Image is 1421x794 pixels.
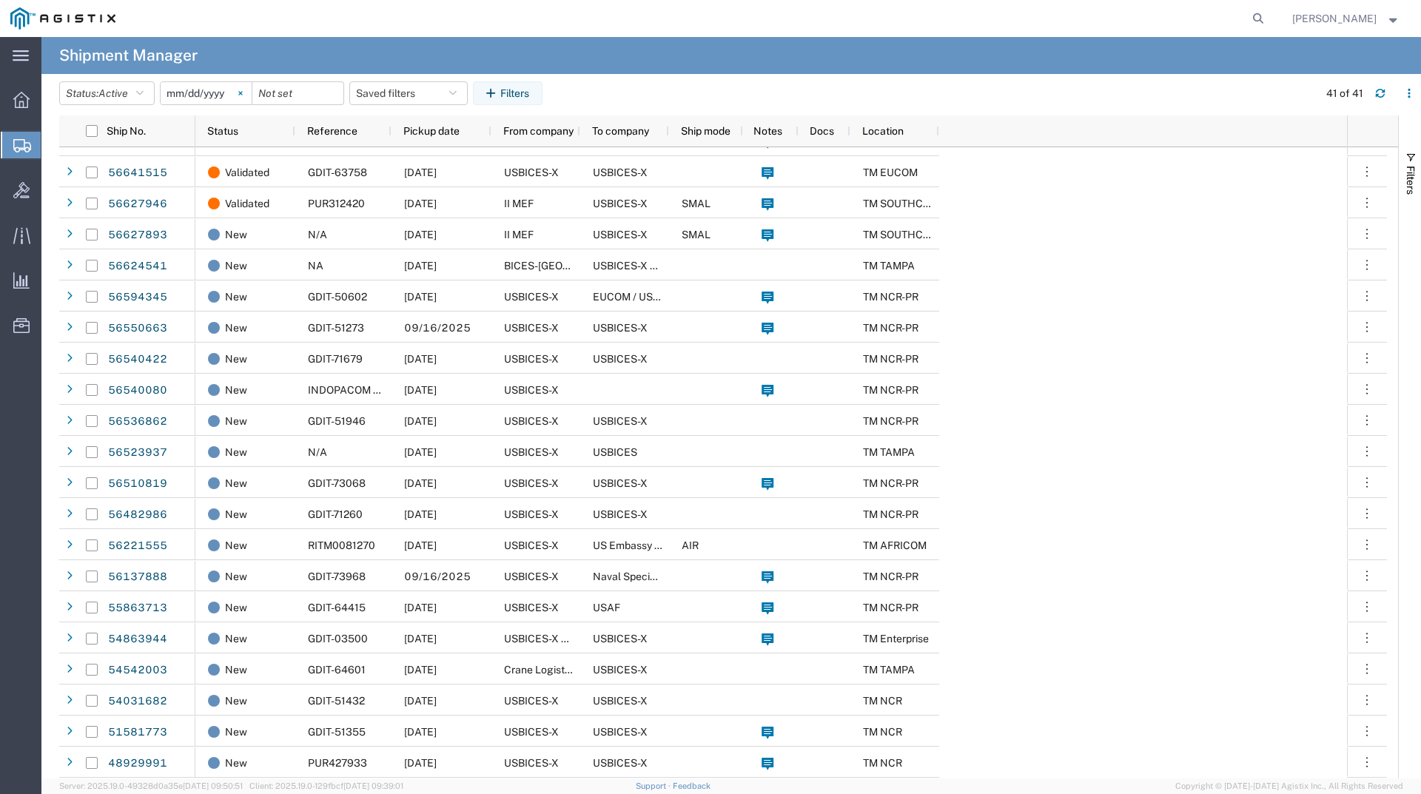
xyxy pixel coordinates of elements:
[107,441,168,465] a: 56523937
[308,353,363,365] span: GDIT-71679
[504,260,644,272] span: BICES-TAMPA
[593,198,648,209] span: USBICES-X
[404,166,437,178] span: 09/22/2025
[308,477,366,489] span: GDIT-73068
[863,384,918,396] span: TM NCR-PR
[349,81,468,105] button: Saved filters
[10,7,115,30] img: logo
[107,659,168,682] a: 54542003
[107,565,168,589] a: 56137888
[107,628,168,651] a: 54863944
[593,539,760,551] span: US Embassy Mexico
[593,260,693,272] span: USBICES-X Logistics
[863,291,918,303] span: TM NCR-PR
[225,499,247,530] span: New
[682,198,710,209] span: SMAL
[404,477,437,489] span: 09/12/2025
[252,82,343,104] input: Not set
[404,198,437,209] span: 08/27/2025
[504,571,559,582] span: USBICES-X
[593,633,648,645] span: USBICES-X
[863,415,918,427] span: TM NCR-PR
[863,571,918,582] span: TM NCR-PR
[225,468,247,499] span: New
[107,379,168,403] a: 56540080
[308,602,366,613] span: GDIT-64415
[404,602,437,613] span: 09/02/2025
[863,229,939,240] span: TM SOUTHCOM
[504,322,559,334] span: USBICES-X
[404,415,437,427] span: 08/19/2025
[404,664,437,676] span: 09/10/2025
[1291,10,1401,27] button: [PERSON_NAME]
[107,410,168,434] a: 56536862
[636,781,673,790] a: Support
[308,508,363,520] span: GDIT-71260
[863,198,939,209] span: TM SOUTHCOM
[225,312,247,343] span: New
[308,571,366,582] span: GDIT-73968
[682,229,710,240] span: SMAL
[682,539,699,551] span: AIR
[225,157,269,188] span: Validated
[308,229,327,240] span: N/A
[404,539,437,551] span: 09/09/2025
[249,781,403,790] span: Client: 2025.19.0-129fbcf
[504,726,559,738] span: USBICES-X
[225,561,247,592] span: New
[107,161,168,185] a: 56641515
[183,781,243,790] span: [DATE] 09:50:51
[504,477,559,489] span: USBICES-X
[810,125,834,137] span: Docs
[593,291,688,303] span: EUCOM / USAREUR
[863,633,929,645] span: TM Enterprise
[107,286,168,309] a: 56594345
[404,291,437,303] span: 09/04/2025
[225,250,247,281] span: New
[863,322,918,334] span: TM NCR-PR
[225,281,247,312] span: New
[862,125,904,137] span: Location
[404,508,437,520] span: 09/10/2025
[504,539,559,551] span: USBICES-X
[593,446,637,458] span: USBICES
[403,125,460,137] span: Pickup date
[308,291,367,303] span: GDIT-50602
[504,384,559,396] span: USBICES-X
[593,571,827,582] span: Naval Special Warfare Det GERMANY
[504,415,559,427] span: USBICES-X
[592,125,649,137] span: To company
[1405,166,1417,195] span: Filters
[593,353,648,365] span: USBICES-X
[504,508,559,520] span: USBICES-X
[593,322,648,334] span: USBICES-X
[107,223,168,247] a: 56627893
[473,81,542,105] button: Filters
[225,654,247,685] span: New
[593,664,648,676] span: USBICES-X
[308,166,367,178] span: GDIT-63758
[308,695,365,707] span: GDIT-51432
[107,596,168,620] a: 55863713
[593,695,648,707] span: USBICES-X
[504,602,559,613] span: USBICES-X
[681,125,730,137] span: Ship mode
[593,477,648,489] span: USBICES-X
[308,446,327,458] span: N/A
[308,198,365,209] span: PUR312420
[225,219,247,250] span: New
[863,477,918,489] span: TM NCR-PR
[593,415,648,427] span: USBICES-X
[225,716,247,747] span: New
[308,757,367,769] span: PUR427933
[504,291,559,303] span: USBICES-X
[161,82,252,104] input: Not set
[863,539,927,551] span: TM AFRICOM
[225,623,247,654] span: New
[107,503,168,527] a: 56482986
[107,317,168,340] a: 56550663
[404,726,437,738] span: 09/05/2025
[863,695,902,707] span: TM NCR
[593,726,648,738] span: USBICES-X
[1326,86,1363,101] div: 41 of 41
